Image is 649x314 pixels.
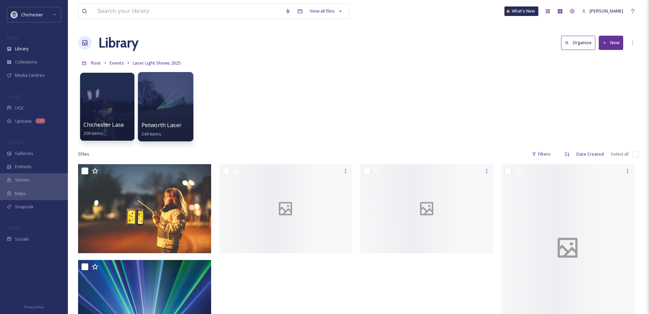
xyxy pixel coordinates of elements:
span: Root [91,60,101,66]
button: New [599,36,623,50]
a: Root [91,59,101,67]
span: SOCIALS [7,225,20,230]
span: Stories [15,177,30,183]
div: Filters [529,147,554,161]
span: 209 items [84,130,103,136]
span: Socials [15,236,29,242]
span: Privacy Policy [24,305,44,309]
span: Collections [15,59,37,65]
span: COLLECT [7,94,21,99]
span: Media Centres [15,72,45,78]
a: Organise [561,36,599,50]
span: SnapLink [15,204,34,210]
span: Petworth Laser Light Show 2025 [142,121,226,129]
a: [PERSON_NAME] [578,4,627,18]
span: Chichester [21,12,43,18]
span: Uploads [15,118,32,124]
span: WIDGETS [7,140,22,145]
span: Chichester Laser Light Shows 2025 [84,121,172,128]
div: 233 [35,118,45,124]
span: Embeds [15,163,32,170]
span: MEDIA [7,35,19,40]
a: Events [110,59,124,67]
a: View all files [306,4,346,18]
span: Library [15,46,29,52]
input: Search your library [94,4,282,19]
span: 249 items [142,130,161,137]
a: Petworth Laser Light Show 2025249 items [142,122,226,137]
img: shutterstock_2304252571.jpg [78,164,211,253]
img: Logo_of_Chichester_District_Council.png [11,11,18,18]
a: Privacy Policy [24,302,44,311]
span: Events [110,60,124,66]
span: Laser Light Shows 2025 [133,60,181,66]
span: 5 file s [78,151,89,157]
div: Date Created [573,147,607,161]
button: Organise [561,36,595,50]
a: Library [98,33,138,53]
span: UGC [15,105,24,111]
span: Maps [15,190,26,197]
span: Galleries [15,150,33,157]
span: Select all [611,151,629,157]
a: Laser Light Shows 2025 [133,59,181,67]
a: Chichester Laser Light Shows 2025209 items [84,122,172,136]
a: What's New [504,6,538,16]
span: [PERSON_NAME] [590,8,623,14]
